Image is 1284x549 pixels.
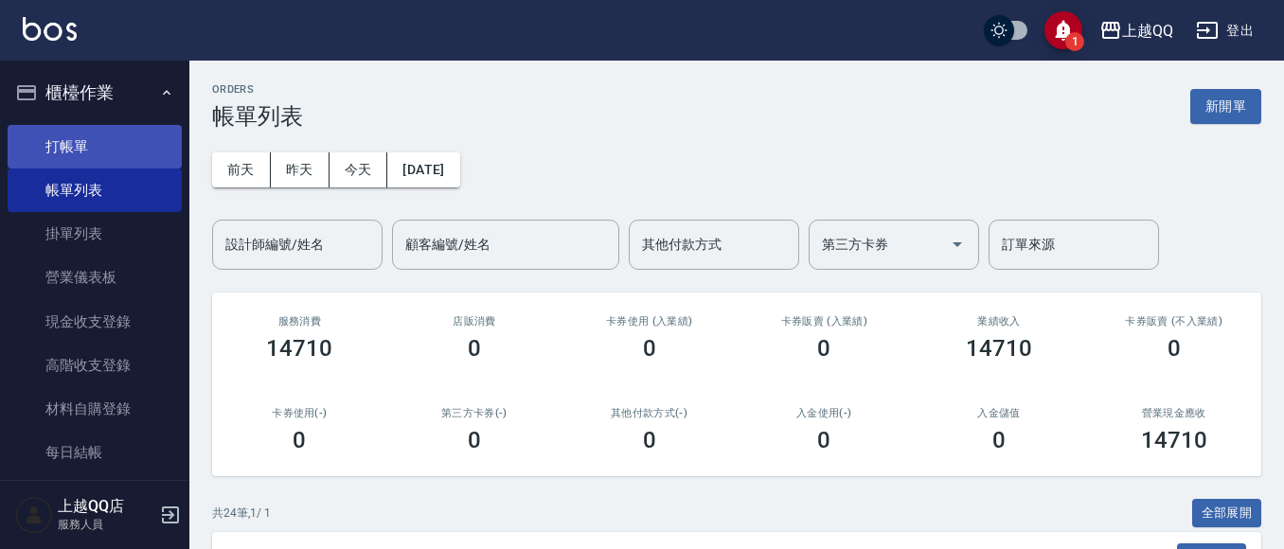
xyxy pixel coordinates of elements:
[759,407,889,419] h2: 入金使用(-)
[212,83,303,96] h2: ORDERS
[235,315,365,328] h3: 服務消費
[8,256,182,299] a: 營業儀表板
[1190,89,1261,124] button: 新開單
[643,427,656,453] h3: 0
[1188,13,1261,48] button: 登出
[1141,427,1207,453] h3: 14710
[266,335,332,362] h3: 14710
[8,125,182,168] a: 打帳單
[8,300,182,344] a: 現金收支登錄
[15,496,53,534] img: Person
[235,407,365,419] h2: 卡券使用(-)
[1065,32,1084,51] span: 1
[212,103,303,130] h3: 帳單列表
[410,315,540,328] h2: 店販消費
[817,335,830,362] h3: 0
[1109,407,1239,419] h2: 營業現金應收
[942,229,972,259] button: Open
[468,427,481,453] h3: 0
[8,387,182,431] a: 材料自購登錄
[1092,11,1181,50] button: 上越QQ
[330,152,388,187] button: 今天
[643,335,656,362] h3: 0
[584,407,714,419] h2: 其他付款方式(-)
[8,68,182,117] button: 櫃檯作業
[58,516,154,533] p: 服務人員
[8,344,182,387] a: 高階收支登錄
[58,497,154,516] h5: 上越QQ店
[8,431,182,474] a: 每日結帳
[1168,335,1181,362] h3: 0
[992,427,1006,453] h3: 0
[759,315,889,328] h2: 卡券販賣 (入業績)
[8,475,182,519] a: 排班表
[8,212,182,256] a: 掛單列表
[212,152,271,187] button: 前天
[1190,97,1261,115] a: 新開單
[23,17,77,41] img: Logo
[468,335,481,362] h3: 0
[1122,19,1173,43] div: 上越QQ
[966,335,1032,362] h3: 14710
[387,152,459,187] button: [DATE]
[584,315,714,328] h2: 卡券使用 (入業績)
[8,168,182,212] a: 帳單列表
[817,427,830,453] h3: 0
[1192,499,1262,528] button: 全部展開
[271,152,330,187] button: 昨天
[1109,315,1239,328] h2: 卡券販賣 (不入業績)
[212,505,271,522] p: 共 24 筆, 1 / 1
[410,407,540,419] h2: 第三方卡券(-)
[935,407,1064,419] h2: 入金儲值
[935,315,1064,328] h2: 業績收入
[1044,11,1082,49] button: save
[293,427,306,453] h3: 0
